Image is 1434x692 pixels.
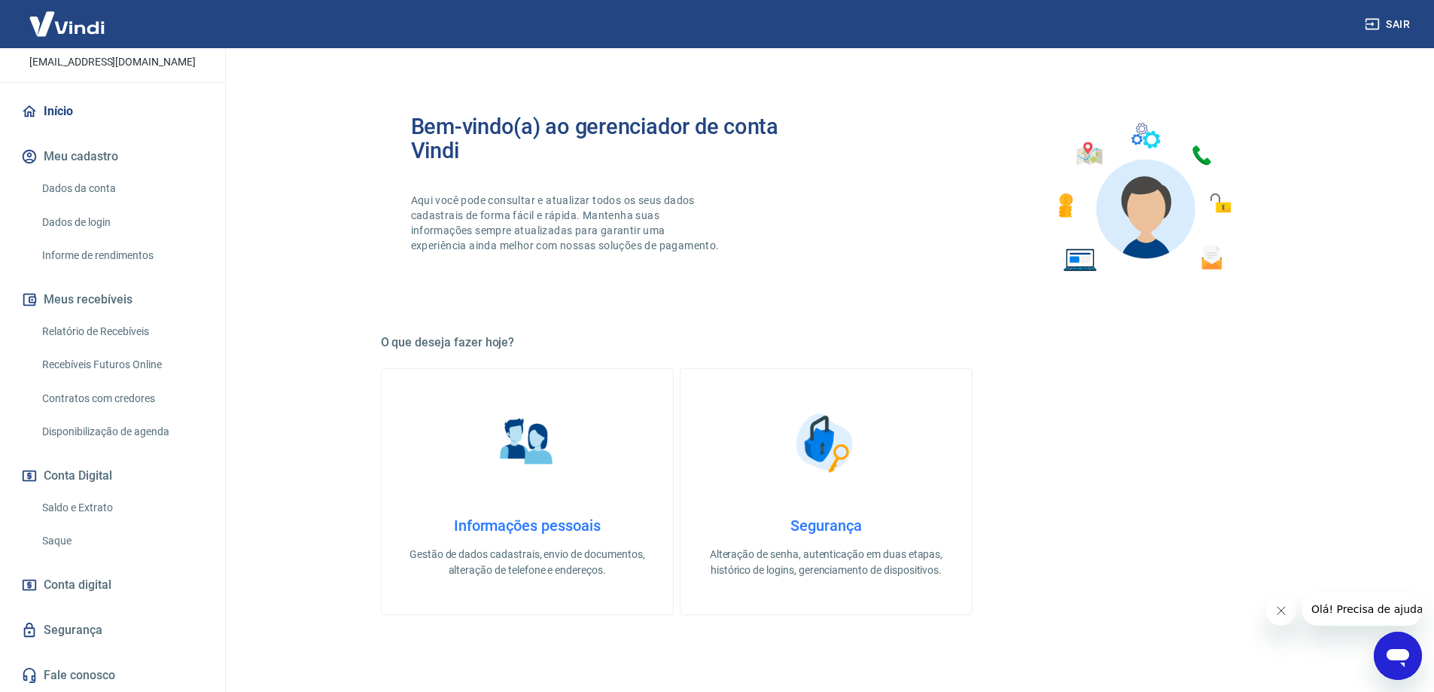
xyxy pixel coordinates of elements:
p: Alteração de senha, autenticação em duas etapas, histórico de logins, gerenciamento de dispositivos. [705,547,948,578]
h5: O que deseja fazer hoje? [381,335,1272,350]
p: [PERSON_NAME] [52,32,172,48]
span: Conta digital [44,575,111,596]
iframe: Botão para abrir a janela de mensagens [1374,632,1422,680]
a: SegurançaSegurançaAlteração de senha, autenticação em duas etapas, histórico de logins, gerenciam... [680,368,973,615]
img: Imagem de um avatar masculino com diversos icones exemplificando as funcionalidades do gerenciado... [1045,114,1242,281]
a: Recebíveis Futuros Online [36,349,207,380]
p: [EMAIL_ADDRESS][DOMAIN_NAME] [29,54,196,70]
iframe: Fechar mensagem [1266,596,1296,626]
button: Conta Digital [18,459,207,492]
a: Disponibilização de agenda [36,416,207,447]
a: Contratos com credores [36,383,207,414]
img: Vindi [18,1,116,47]
a: Início [18,95,207,128]
img: Segurança [788,405,863,480]
a: Dados da conta [36,173,207,204]
iframe: Mensagem da empresa [1302,593,1422,626]
a: Informações pessoaisInformações pessoaisGestão de dados cadastrais, envio de documentos, alteraçã... [381,368,674,615]
a: Fale conosco [18,659,207,692]
a: Dados de login [36,207,207,238]
h4: Informações pessoais [406,517,649,535]
button: Meu cadastro [18,140,207,173]
p: Gestão de dados cadastrais, envio de documentos, alteração de telefone e endereços. [406,547,649,578]
button: Meus recebíveis [18,283,207,316]
a: Relatório de Recebíveis [36,316,207,347]
h2: Bem-vindo(a) ao gerenciador de conta Vindi [411,114,827,163]
p: Aqui você pode consultar e atualizar todos os seus dados cadastrais de forma fácil e rápida. Mant... [411,193,723,253]
img: Informações pessoais [489,405,565,480]
a: Segurança [18,614,207,647]
h4: Segurança [705,517,948,535]
a: Saque [36,526,207,556]
a: Informe de rendimentos [36,240,207,271]
a: Saldo e Extrato [36,492,207,523]
a: Conta digital [18,569,207,602]
span: Olá! Precisa de ajuda? [9,11,126,23]
button: Sair [1362,11,1416,38]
